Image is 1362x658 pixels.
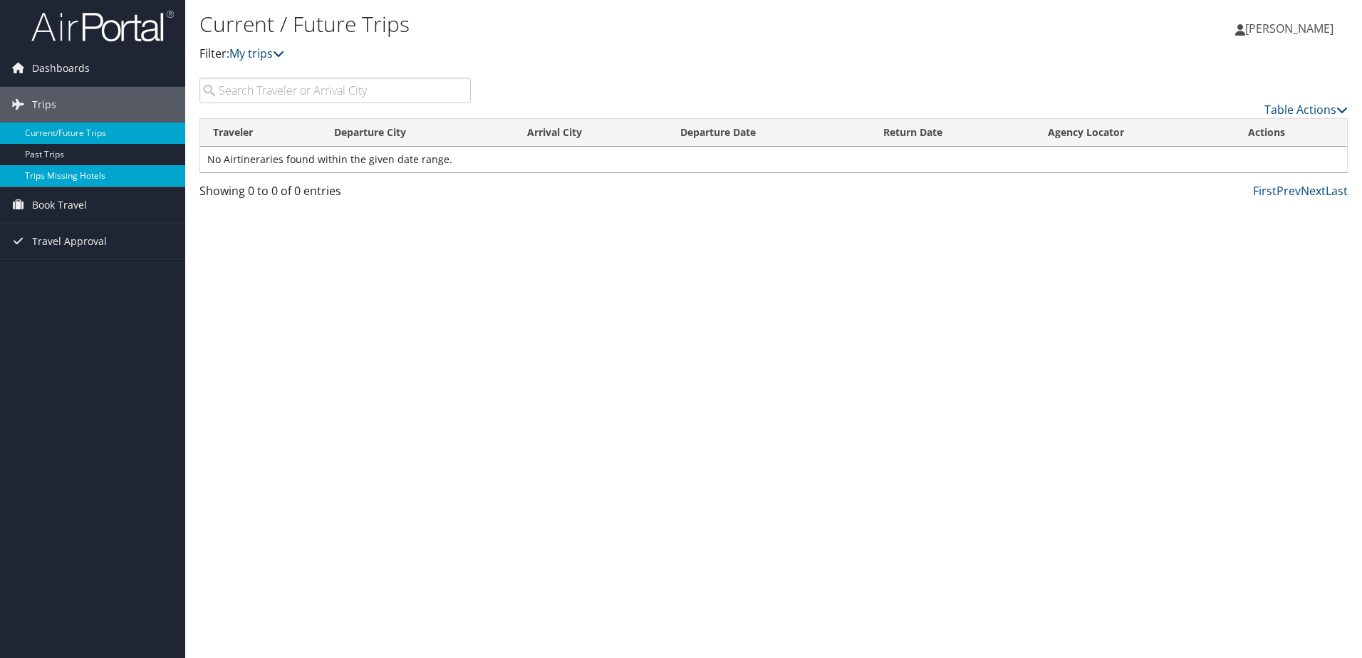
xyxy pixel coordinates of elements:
[200,119,321,147] th: Traveler: activate to sort column ascending
[1235,7,1348,50] a: [PERSON_NAME]
[199,182,471,207] div: Showing 0 to 0 of 0 entries
[199,78,471,103] input: Search Traveler or Arrival City
[1326,183,1348,199] a: Last
[667,119,870,147] th: Departure Date: activate to sort column descending
[31,9,174,43] img: airportal-logo.png
[514,119,667,147] th: Arrival City: activate to sort column ascending
[1235,119,1347,147] th: Actions
[32,51,90,86] span: Dashboards
[1301,183,1326,199] a: Next
[32,87,56,122] span: Trips
[1245,21,1334,36] span: [PERSON_NAME]
[199,9,965,39] h1: Current / Future Trips
[32,224,107,259] span: Travel Approval
[1035,119,1235,147] th: Agency Locator: activate to sort column ascending
[321,119,514,147] th: Departure City: activate to sort column ascending
[32,187,87,223] span: Book Travel
[1253,183,1277,199] a: First
[1264,102,1348,117] a: Table Actions
[229,46,284,61] a: My trips
[870,119,1035,147] th: Return Date: activate to sort column ascending
[199,45,965,63] p: Filter:
[1277,183,1301,199] a: Prev
[200,147,1347,172] td: No Airtineraries found within the given date range.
